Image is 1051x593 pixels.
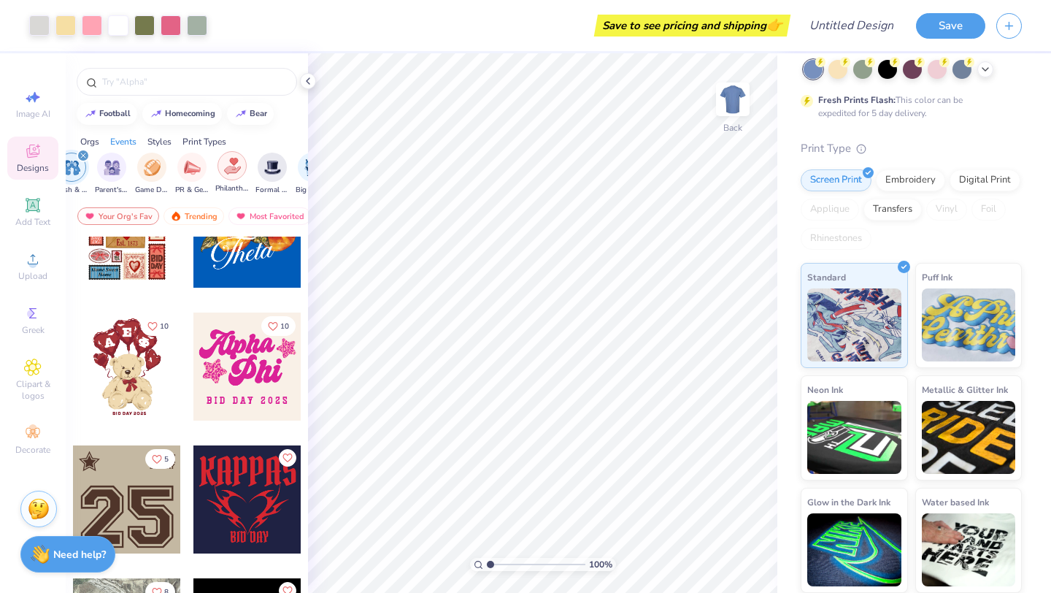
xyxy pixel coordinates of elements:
div: Screen Print [801,169,871,191]
img: Big Little Reveal Image [304,159,320,176]
img: Philanthropy Image [224,158,241,175]
div: football [99,110,131,118]
strong: Need help? [53,548,106,562]
span: Big Little Reveal [296,185,329,196]
div: Digital Print [950,169,1020,191]
span: Designs [17,162,49,174]
img: Back [718,85,747,114]
button: Like [261,316,296,336]
div: Orgs [80,135,99,148]
div: Back [723,121,742,134]
img: Water based Ink [922,513,1016,586]
button: Like [145,449,175,469]
span: Add Text [15,216,50,228]
span: Water based Ink [922,494,989,510]
div: filter for Big Little Reveal [296,153,329,196]
span: Upload [18,270,47,282]
span: Game Day [135,185,169,196]
strong: Fresh Prints Flash: [818,94,896,106]
div: filter for Rush & Bid [55,153,88,196]
div: filter for PR & General [175,153,209,196]
span: Metallic & Glitter Ink [922,382,1008,397]
input: Untitled Design [798,11,905,40]
div: filter for Philanthropy [215,151,249,194]
span: Clipart & logos [7,378,58,402]
div: Foil [971,199,1006,221]
div: filter for Game Day [135,153,169,196]
button: filter button [135,153,169,196]
div: Most Favorited [228,207,311,225]
img: trend_line.gif [85,110,96,118]
div: Styles [147,135,172,148]
img: Formal & Semi Image [264,159,281,176]
img: trend_line.gif [235,110,247,118]
input: Try "Alpha" [101,74,288,89]
span: 10 [280,323,289,330]
button: bear [227,103,274,125]
img: Rush & Bid Image [63,159,80,176]
span: Philanthropy [215,183,249,194]
span: Neon Ink [807,382,843,397]
img: Neon Ink [807,401,901,474]
button: filter button [296,153,329,196]
div: Applique [801,199,859,221]
div: Transfers [863,199,922,221]
span: 5 [164,456,169,463]
div: Print Types [182,135,226,148]
img: trend_line.gif [150,110,162,118]
button: Like [141,316,175,336]
span: 100 % [589,558,612,571]
div: Vinyl [926,199,967,221]
span: 👉 [766,16,782,34]
img: Standard [807,288,901,361]
button: filter button [55,153,88,196]
img: Metallic & Glitter Ink [922,401,1016,474]
button: filter button [95,153,128,196]
button: homecoming [142,103,222,125]
img: Game Day Image [144,159,161,176]
span: Image AI [16,108,50,120]
div: Save to see pricing and shipping [598,15,787,37]
span: 10 [160,323,169,330]
div: Events [110,135,136,148]
span: Formal & Semi [255,185,289,196]
span: Standard [807,269,846,285]
button: filter button [215,153,249,196]
button: filter button [255,153,289,196]
button: filter button [175,153,209,196]
div: filter for Parent's Weekend [95,153,128,196]
img: Puff Ink [922,288,1016,361]
span: Glow in the Dark Ink [807,494,890,510]
span: Rush & Bid [55,185,88,196]
button: Save [916,13,985,39]
span: PR & General [175,185,209,196]
div: This color can be expedited for 5 day delivery. [818,93,998,120]
img: trending.gif [170,211,182,221]
span: Decorate [15,444,50,456]
div: Print Type [801,140,1022,157]
span: Parent's Weekend [95,185,128,196]
div: Rhinestones [801,228,871,250]
img: Parent's Weekend Image [104,159,120,176]
div: Your Org's Fav [77,207,159,225]
div: homecoming [165,110,215,118]
div: bear [250,110,267,118]
button: football [77,103,137,125]
img: most_fav.gif [235,211,247,221]
div: Trending [163,207,224,225]
img: most_fav.gif [84,211,96,221]
span: Puff Ink [922,269,952,285]
img: Glow in the Dark Ink [807,513,901,586]
span: Greek [22,324,45,336]
img: PR & General Image [184,159,201,176]
div: Embroidery [876,169,945,191]
div: filter for Formal & Semi [255,153,289,196]
button: Like [279,449,296,467]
